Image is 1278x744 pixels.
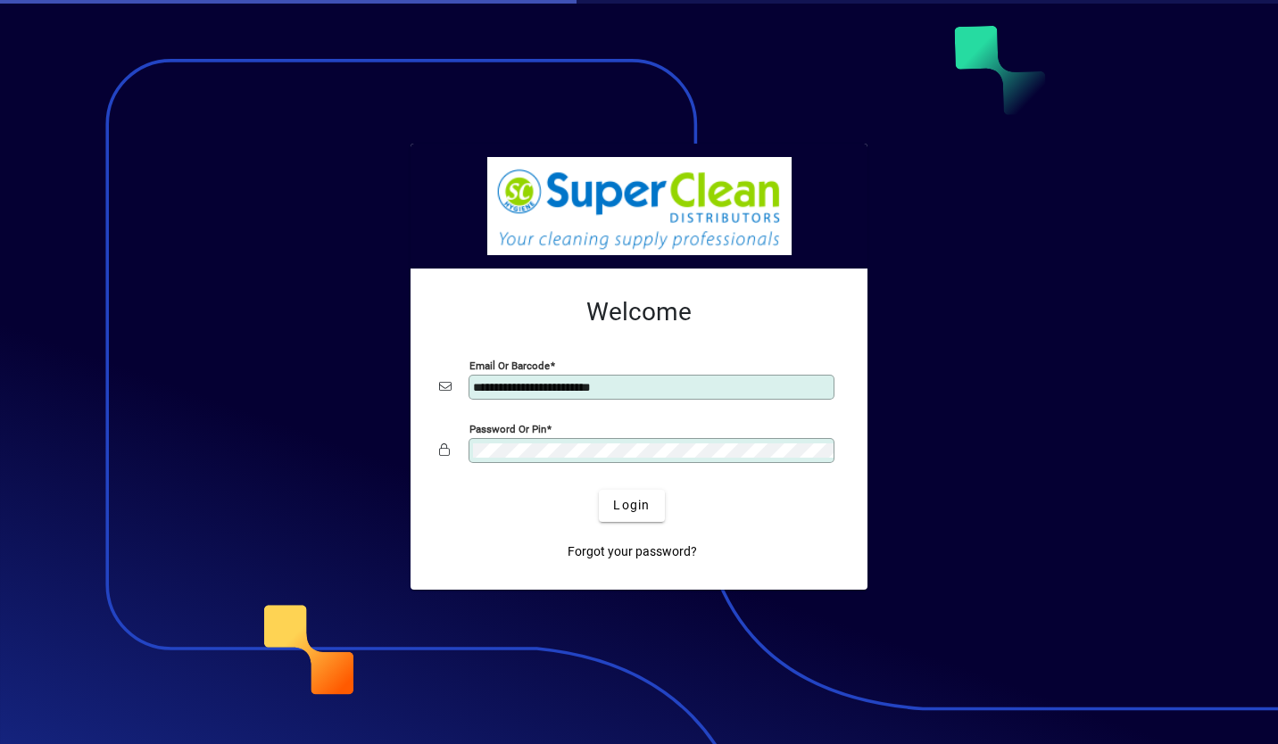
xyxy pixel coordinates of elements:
button: Login [599,490,664,522]
span: Forgot your password? [568,542,697,561]
span: Login [613,496,650,515]
mat-label: Email or Barcode [469,359,550,371]
a: Forgot your password? [560,536,704,568]
h2: Welcome [439,297,839,327]
mat-label: Password or Pin [469,422,546,434]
